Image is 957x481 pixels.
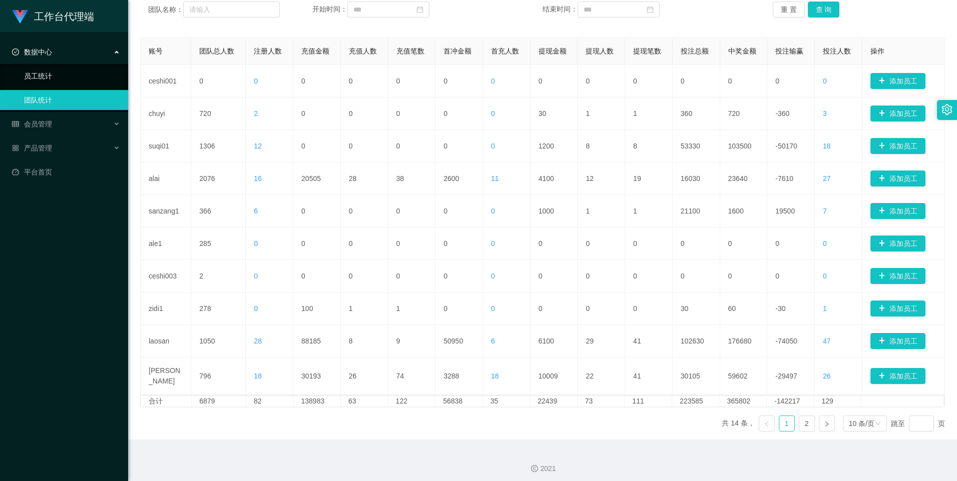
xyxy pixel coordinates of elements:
[141,357,191,395] td: [PERSON_NAME]
[12,10,28,24] img: logo.9652507e.png
[767,292,815,325] td: -30
[720,227,768,260] td: 0
[341,130,388,162] td: 0
[491,372,499,380] span: 18
[673,325,720,357] td: 102630
[728,47,756,55] span: 中奖金额
[191,227,246,260] td: 285
[491,239,495,247] span: 0
[870,333,925,349] button: 图标: plus添加员工
[814,396,862,406] td: 129
[720,97,768,130] td: 720
[341,357,388,395] td: 26
[539,47,567,55] span: 提现金额
[673,260,720,292] td: 0
[775,47,803,55] span: 投注输赢
[254,239,258,247] span: 0
[388,292,436,325] td: 1
[341,227,388,260] td: 0
[767,162,815,195] td: -7610
[254,109,258,117] span: 2
[823,304,827,312] span: 1
[578,260,625,292] td: 0
[293,65,341,97] td: 0
[191,325,246,357] td: 1050
[24,90,120,110] a: 团队统计
[647,6,654,13] i: 图标: calendar
[491,77,495,85] span: 0
[341,195,388,227] td: 0
[625,195,673,227] td: 1
[191,357,246,395] td: 796
[578,162,625,195] td: 12
[870,368,925,384] button: 图标: plus添加员工
[722,415,754,431] li: 共 14 条，
[483,396,531,406] td: 35
[625,162,673,195] td: 19
[191,97,246,130] td: 720
[578,357,625,395] td: 22
[183,1,279,17] input: 请输入
[396,47,424,55] span: 充值笔数
[141,292,191,325] td: zidi1
[799,416,814,431] a: 2
[141,97,191,130] td: chuyi
[388,396,436,406] td: 122
[870,300,925,316] button: 图标: plus添加员工
[808,1,840,17] button: 查 询
[191,130,246,162] td: 1306
[12,144,19,151] i: 图标: appstore-o
[388,227,436,260] td: 0
[767,97,815,130] td: -360
[625,130,673,162] td: 8
[491,47,519,55] span: 首充人数
[491,272,495,280] span: 0
[673,65,720,97] td: 0
[443,47,471,55] span: 首冲金额
[246,396,294,406] td: 82
[12,48,52,56] span: 数据中心
[720,130,768,162] td: 103500
[435,65,483,97] td: 0
[141,227,191,260] td: ale1
[254,47,282,55] span: 注册人数
[293,292,341,325] td: 100
[531,97,578,130] td: 30
[12,48,19,55] i: 图标: check-circle-o
[625,357,673,395] td: 41
[673,227,720,260] td: 0
[720,65,768,97] td: 0
[767,357,815,395] td: -29497
[823,372,831,380] span: 26
[435,260,483,292] td: 0
[586,47,614,55] span: 提现人数
[341,325,388,357] td: 8
[341,65,388,97] td: 0
[435,195,483,227] td: 0
[254,77,258,85] span: 0
[435,162,483,195] td: 2600
[435,396,483,406] td: 56838
[192,396,246,406] td: 6879
[191,65,246,97] td: 0
[767,396,814,406] td: -142217
[531,260,578,292] td: 0
[435,357,483,395] td: 3288
[416,6,423,13] i: 图标: calendar
[388,260,436,292] td: 0
[388,162,436,195] td: 38
[773,1,805,17] button: 重 置
[531,465,538,472] i: 图标: copyright
[293,357,341,395] td: 30193
[388,97,436,130] td: 0
[870,203,925,219] button: 图标: plus添加员工
[531,325,578,357] td: 6100
[12,120,19,127] i: 图标: table
[491,109,495,117] span: 0
[578,292,625,325] td: 0
[543,5,578,13] span: 结束时间：
[764,421,770,427] i: 图标: left
[254,142,262,150] span: 12
[625,65,673,97] td: 0
[578,227,625,260] td: 0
